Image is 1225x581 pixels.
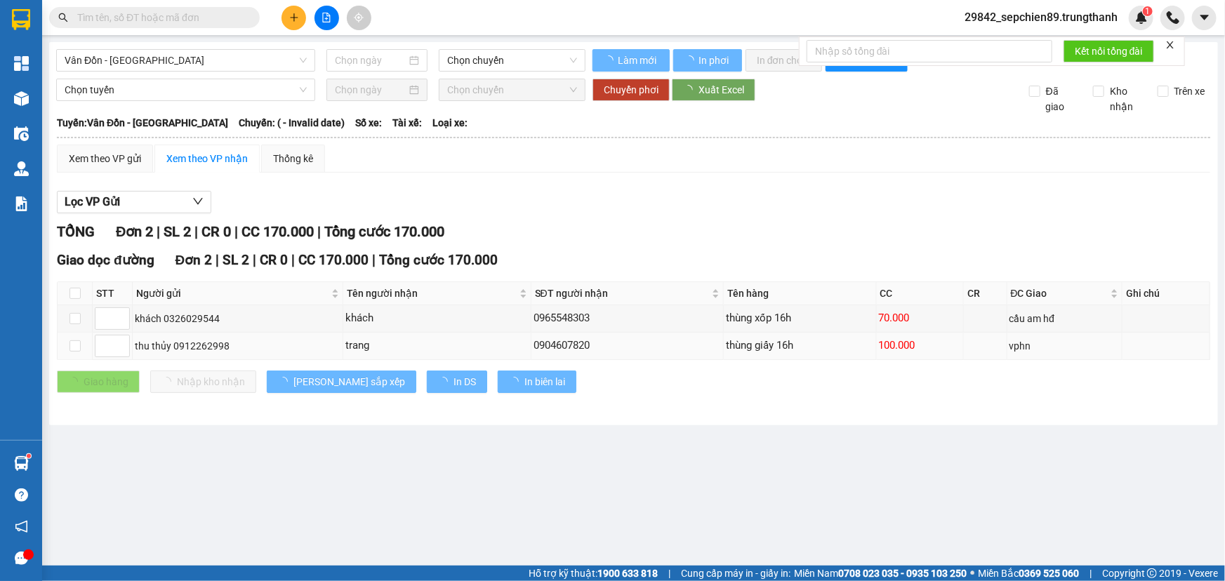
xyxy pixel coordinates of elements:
[964,282,1007,305] th: CR
[15,520,28,533] span: notification
[726,310,873,327] div: thùng xốp 16h
[1167,11,1179,24] img: phone-icon
[192,196,204,207] span: down
[201,223,231,240] span: CR 0
[529,566,658,581] span: Hỗ trợ kỹ thuật:
[65,50,307,71] span: Vân Đồn - Hà Nội
[150,370,256,393] button: Nhập kho nhận
[335,53,406,68] input: Chọn ngày
[74,100,259,197] h1: Giao dọc đường
[534,310,722,327] div: 0965548303
[535,286,710,301] span: SĐT người nhận
[239,115,345,131] span: Chuyến: ( - Invalid date)
[157,223,160,240] span: |
[838,568,967,579] strong: 0708 023 035 - 0935 103 250
[1011,286,1108,301] span: ĐC Giao
[176,252,213,268] span: Đơn 2
[234,223,238,240] span: |
[194,223,198,240] span: |
[531,305,724,333] td: 0965548303
[14,161,29,176] img: warehouse-icon
[57,223,95,240] span: TỔNG
[1064,40,1154,62] button: Kết nối tổng đài
[343,333,531,360] td: trang
[1192,6,1217,30] button: caret-down
[1143,6,1153,16] sup: 1
[438,377,453,387] span: loading
[65,193,120,211] span: Lọc VP Gửi
[597,568,658,579] strong: 1900 633 818
[978,566,1079,581] span: Miền Bắc
[877,282,965,305] th: CC
[509,377,524,387] span: loading
[1123,282,1210,305] th: Ghi chú
[794,566,967,581] span: Miền Nam
[1019,568,1079,579] strong: 0369 525 060
[531,333,724,360] td: 0904607820
[498,370,576,393] button: In biên lai
[14,91,29,106] img: warehouse-icon
[1009,311,1120,326] div: cầu am hđ
[65,79,307,100] span: Chọn tuyến
[135,311,340,326] div: khách 0326029544
[345,338,529,354] div: trang
[53,11,155,96] b: Trung Thành Limousine
[136,286,329,301] span: Người gửi
[1169,84,1211,99] span: Trên xe
[1009,338,1120,354] div: vphn
[347,6,371,30] button: aim
[298,252,369,268] span: CC 170.000
[343,305,531,333] td: khách
[807,40,1052,62] input: Nhập số tổng đài
[1075,44,1143,59] span: Kết nối tổng đài
[273,151,313,166] div: Thống kê
[1145,6,1150,16] span: 1
[1198,11,1211,24] span: caret-down
[164,223,191,240] span: SL 2
[14,196,29,211] img: solution-icon
[14,126,29,141] img: warehouse-icon
[324,223,444,240] span: Tổng cước 170.000
[57,191,211,213] button: Lọc VP Gửi
[15,552,28,565] span: message
[27,454,31,458] sup: 1
[1104,84,1146,114] span: Kho nhận
[970,570,974,576] span: ⚪️
[427,370,487,393] button: In DS
[8,100,113,123] h2: K3J8XMD9
[392,115,422,131] span: Tài xế:
[1040,84,1082,114] span: Đã giao
[447,50,577,71] span: Chọn chuyến
[672,79,755,101] button: Xuất Excel
[355,115,382,131] span: Số xe:
[57,252,154,268] span: Giao dọc đường
[116,223,153,240] span: Đơn 2
[253,252,256,268] span: |
[278,377,293,387] span: loading
[379,252,498,268] span: Tổng cước 170.000
[953,8,1129,26] span: 29842_sepchien89.trungthanh
[604,55,616,65] span: loading
[879,338,962,354] div: 100.000
[618,53,658,68] span: Làm mới
[432,115,468,131] span: Loại xe:
[683,85,698,95] span: loading
[15,488,28,502] span: question-circle
[223,252,249,268] span: SL 2
[289,13,299,22] span: plus
[879,310,962,327] div: 70.000
[93,282,133,305] th: STT
[354,13,364,22] span: aim
[673,49,742,72] button: In phơi
[681,566,790,581] span: Cung cấp máy in - giấy in:
[14,456,29,471] img: warehouse-icon
[1090,566,1092,581] span: |
[8,21,46,91] img: logo.jpg
[69,151,141,166] div: Xem theo VP gửi
[77,10,243,25] input: Tìm tên, số ĐT hoặc mã đơn
[698,82,744,98] span: Xuất Excel
[684,55,696,65] span: loading
[282,6,306,30] button: plus
[241,223,314,240] span: CC 170.000
[314,6,339,30] button: file-add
